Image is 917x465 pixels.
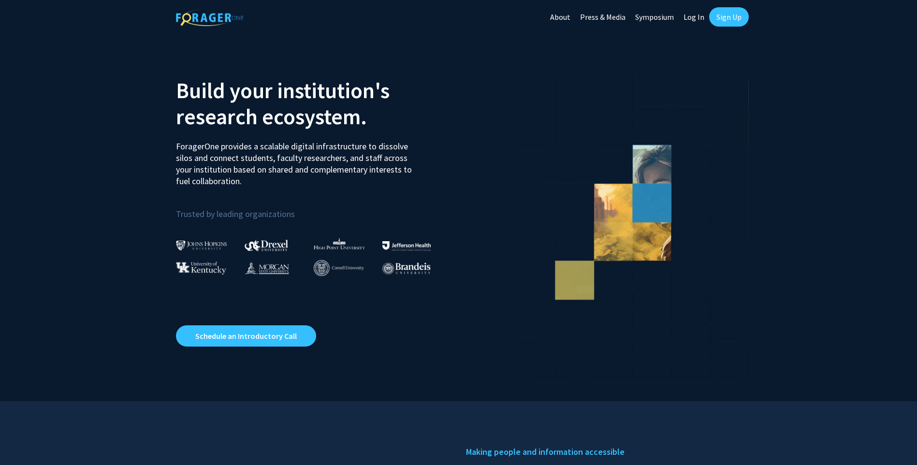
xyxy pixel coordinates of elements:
[176,9,244,26] img: ForagerOne Logo
[314,238,365,249] img: High Point University
[176,77,451,130] h2: Build your institution's research ecosystem.
[176,133,419,187] p: ForagerOne provides a scalable digital infrastructure to dissolve silos and connect students, fac...
[176,240,227,250] img: Johns Hopkins University
[466,445,742,459] h5: Making people and information accessible
[176,325,316,347] a: Opens in a new tab
[709,7,749,27] a: Sign Up
[245,240,288,251] img: Drexel University
[245,262,289,274] img: Morgan State University
[382,241,431,250] img: Thomas Jefferson University
[176,262,226,275] img: University of Kentucky
[314,260,364,276] img: Cornell University
[176,195,451,221] p: Trusted by leading organizations
[382,262,431,275] img: Brandeis University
